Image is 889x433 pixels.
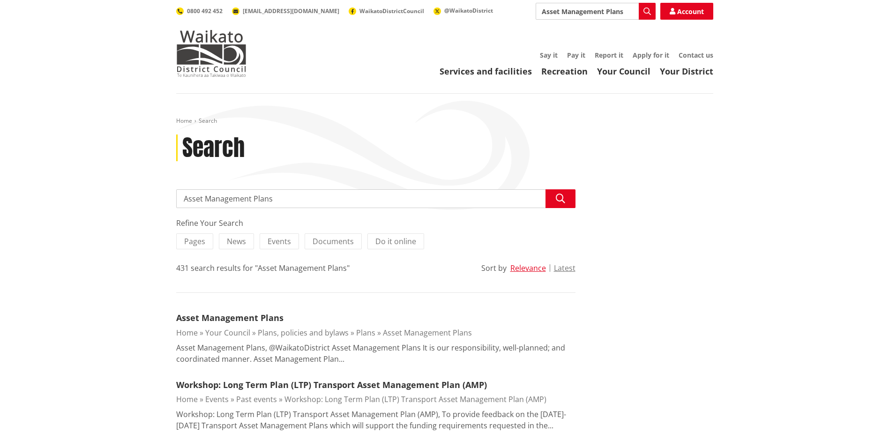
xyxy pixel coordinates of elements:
[554,264,575,272] button: Latest
[232,7,339,15] a: [EMAIL_ADDRESS][DOMAIN_NAME]
[660,66,713,77] a: Your District
[349,7,424,15] a: WaikatoDistrictCouncil
[176,117,713,125] nav: breadcrumb
[184,236,205,246] span: Pages
[176,262,350,274] div: 431 search results for "Asset Management Plans"
[199,117,217,125] span: Search
[176,117,192,125] a: Home
[597,66,650,77] a: Your Council
[243,7,339,15] span: [EMAIL_ADDRESS][DOMAIN_NAME]
[510,264,546,272] button: Relevance
[359,7,424,15] span: WaikatoDistrictCouncil
[679,51,713,60] a: Contact us
[176,328,198,338] a: Home
[284,394,546,404] a: Workshop: Long Term Plan (LTP) Transport Asset Management Plan (AMP)
[205,394,229,404] a: Events
[595,51,623,60] a: Report it
[176,217,575,229] div: Refine Your Search
[268,236,291,246] span: Events
[313,236,354,246] span: Documents
[176,409,575,431] p: Workshop: Long Term Plan (LTP) Transport Asset Management Plan (AMP), To provide feedback on the ...
[540,51,558,60] a: Say it
[356,328,375,338] a: Plans
[383,328,472,338] a: Asset Management Plans
[567,51,585,60] a: Pay it
[176,7,223,15] a: 0800 492 452
[182,134,245,162] h1: Search
[187,7,223,15] span: 0800 492 452
[176,189,575,208] input: Search input
[440,66,532,77] a: Services and facilities
[660,3,713,20] a: Account
[176,379,487,390] a: Workshop: Long Term Plan (LTP) Transport Asset Management Plan (AMP)
[633,51,669,60] a: Apply for it
[176,394,198,404] a: Home
[444,7,493,15] span: @WaikatoDistrict
[541,66,588,77] a: Recreation
[176,342,575,365] p: Asset Management Plans, @WaikatoDistrict Asset Management Plans It is our responsibility, well-pl...
[176,30,247,77] img: Waikato District Council - Te Kaunihera aa Takiwaa o Waikato
[205,328,250,338] a: Your Council
[227,236,246,246] span: News
[481,262,507,274] div: Sort by
[176,312,284,323] a: Asset Management Plans
[536,3,656,20] input: Search input
[433,7,493,15] a: @WaikatoDistrict
[375,236,416,246] span: Do it online
[236,394,277,404] a: Past events
[258,328,349,338] a: Plans, policies and bylaws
